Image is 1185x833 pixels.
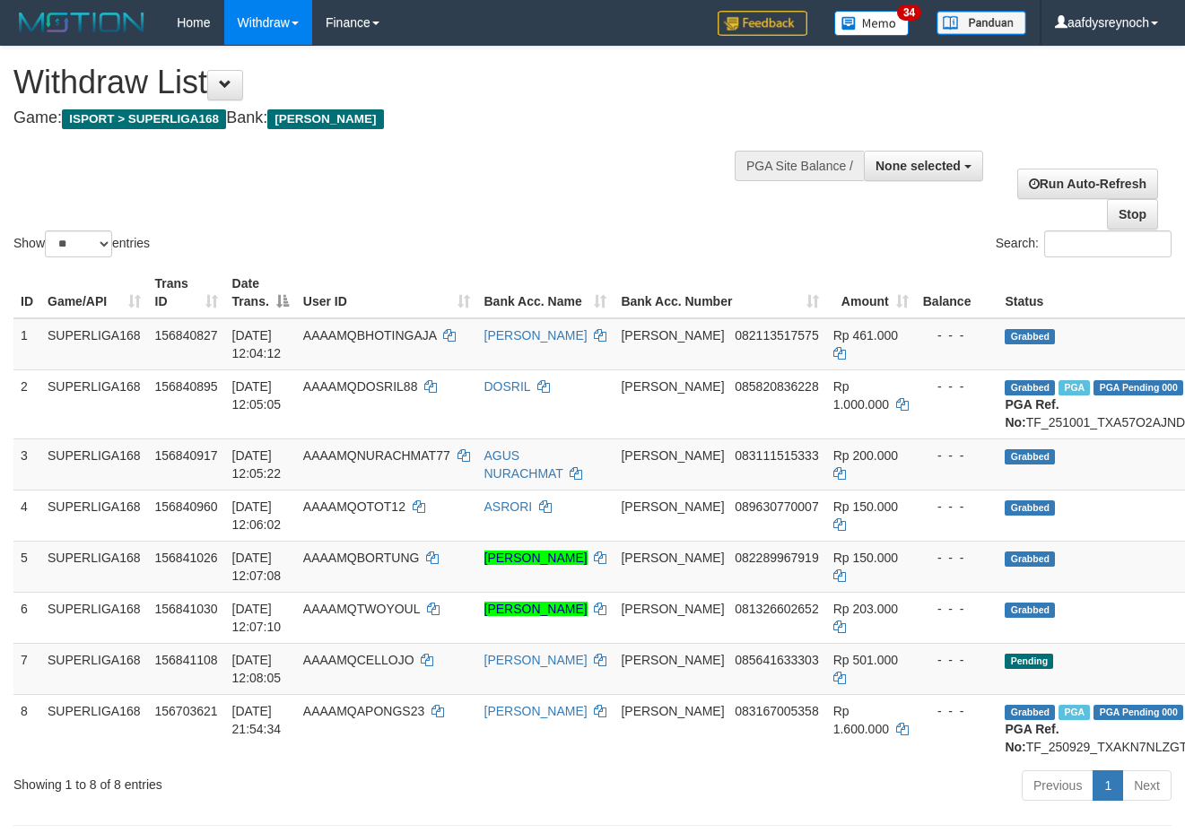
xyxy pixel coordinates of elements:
[13,643,40,694] td: 7
[13,65,772,100] h1: Withdraw List
[1122,770,1172,801] a: Next
[303,602,420,616] span: AAAAMQTWOYOUL
[1093,770,1123,801] a: 1
[232,551,282,583] span: [DATE] 12:07:08
[621,499,724,514] span: [PERSON_NAME]
[833,379,889,412] span: Rp 1.000.000
[40,318,148,370] td: SUPERLIGA168
[303,499,405,514] span: AAAAMQOTOT12
[13,318,40,370] td: 1
[296,267,477,318] th: User ID: activate to sort column ascending
[13,592,40,643] td: 6
[833,328,898,343] span: Rp 461.000
[937,11,1026,35] img: panduan.png
[155,379,218,394] span: 156840895
[232,379,282,412] span: [DATE] 12:05:05
[303,448,450,463] span: AAAAMQNURACHMAT77
[876,159,961,173] span: None selected
[484,551,588,565] a: [PERSON_NAME]
[303,379,418,394] span: AAAAMQDOSRIL88
[13,541,40,592] td: 5
[303,704,424,718] span: AAAAMQAPONGS23
[1005,654,1053,669] span: Pending
[826,267,916,318] th: Amount: activate to sort column ascending
[155,328,218,343] span: 156840827
[1059,705,1090,720] span: Marked by aafchhiseyha
[148,267,225,318] th: Trans ID: activate to sort column ascending
[40,490,148,541] td: SUPERLIGA168
[1017,169,1158,199] a: Run Auto-Refresh
[40,369,148,438] td: SUPERLIGA168
[1005,722,1059,754] b: PGA Ref. No:
[621,551,724,565] span: [PERSON_NAME]
[232,704,282,736] span: [DATE] 21:54:34
[225,267,296,318] th: Date Trans.: activate to sort column descending
[833,653,898,667] span: Rp 501.000
[484,499,533,514] a: ASRORI
[996,230,1172,257] label: Search:
[1005,705,1055,720] span: Grabbed
[621,379,724,394] span: [PERSON_NAME]
[735,602,818,616] span: Copy 081326602652 to clipboard
[45,230,112,257] select: Showentries
[923,549,991,567] div: - - -
[13,109,772,127] h4: Game: Bank:
[40,694,148,763] td: SUPERLIGA168
[303,653,414,667] span: AAAAMQCELLOJO
[1107,199,1158,230] a: Stop
[484,448,563,481] a: AGUS NURACHMAT
[62,109,226,129] span: ISPORT > SUPERLIGA168
[13,694,40,763] td: 8
[834,11,910,36] img: Button%20Memo.svg
[621,704,724,718] span: [PERSON_NAME]
[1005,551,1055,567] span: Grabbed
[484,602,588,616] a: [PERSON_NAME]
[155,499,218,514] span: 156840960
[718,11,807,36] img: Feedback.jpg
[833,448,898,463] span: Rp 200.000
[614,267,825,318] th: Bank Acc. Number: activate to sort column ascending
[267,109,383,129] span: [PERSON_NAME]
[13,490,40,541] td: 4
[1094,380,1183,395] span: PGA Pending
[923,326,991,344] div: - - -
[1005,397,1059,430] b: PGA Ref. No:
[155,653,218,667] span: 156841108
[621,602,724,616] span: [PERSON_NAME]
[232,602,282,634] span: [DATE] 12:07:10
[864,151,983,181] button: None selected
[923,447,991,464] div: - - -
[1094,705,1183,720] span: PGA Pending
[833,602,898,616] span: Rp 203.000
[1005,500,1055,516] span: Grabbed
[484,653,588,667] a: [PERSON_NAME]
[916,267,998,318] th: Balance
[232,448,282,481] span: [DATE] 12:05:22
[155,704,218,718] span: 156703621
[923,377,991,395] div: - - -
[303,551,420,565] span: AAAAMQBORTUNG
[833,551,898,565] span: Rp 150.000
[735,328,818,343] span: Copy 082113517575 to clipboard
[1005,380,1055,395] span: Grabbed
[833,704,889,736] span: Rp 1.600.000
[1005,449,1055,464] span: Grabbed
[40,541,148,592] td: SUPERLIGA168
[303,328,437,343] span: AAAAMQBHOTINGAJA
[155,448,218,463] span: 156840917
[621,328,724,343] span: [PERSON_NAME]
[833,499,898,514] span: Rp 150.000
[484,328,588,343] a: [PERSON_NAME]
[13,230,150,257] label: Show entries
[621,448,724,463] span: [PERSON_NAME]
[923,498,991,516] div: - - -
[923,702,991,720] div: - - -
[1005,603,1055,618] span: Grabbed
[40,267,148,318] th: Game/API: activate to sort column ascending
[923,651,991,669] div: - - -
[1044,230,1172,257] input: Search:
[13,768,480,794] div: Showing 1 to 8 of 8 entries
[13,9,150,36] img: MOTION_logo.png
[735,448,818,463] span: Copy 083111515333 to clipboard
[735,551,818,565] span: Copy 082289967919 to clipboard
